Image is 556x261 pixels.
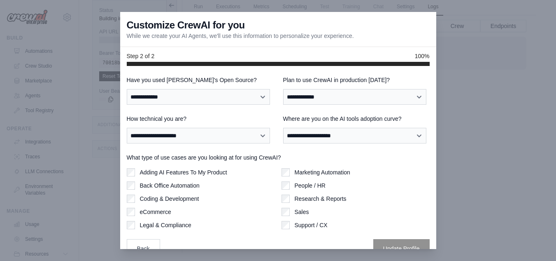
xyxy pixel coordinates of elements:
label: Research & Reports [295,195,347,203]
p: While we create your AI Agents, we'll use this information to personalize your experience. [127,32,354,40]
label: Support / CX [295,221,328,229]
button: Back [127,239,160,258]
label: How technical you are? [127,115,273,123]
label: What type of use cases are you looking at for using CrewAI? [127,153,430,162]
label: Marketing Automation [295,168,350,176]
span: 100% [415,52,430,60]
button: Update Profile [373,239,430,258]
label: People / HR [295,181,326,190]
label: Coding & Development [140,195,199,203]
label: eCommerce [140,208,171,216]
h3: Customize CrewAI for you [127,19,245,32]
label: Adding AI Features To My Product [140,168,227,176]
label: Where are you on the AI tools adoption curve? [283,115,430,123]
span: Step 2 of 2 [127,52,155,60]
label: Have you used [PERSON_NAME]'s Open Source? [127,76,273,84]
label: Legal & Compliance [140,221,191,229]
label: Sales [295,208,309,216]
label: Plan to use CrewAI in production [DATE]? [283,76,430,84]
label: Back Office Automation [140,181,200,190]
iframe: Chat Widget [515,221,556,261]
